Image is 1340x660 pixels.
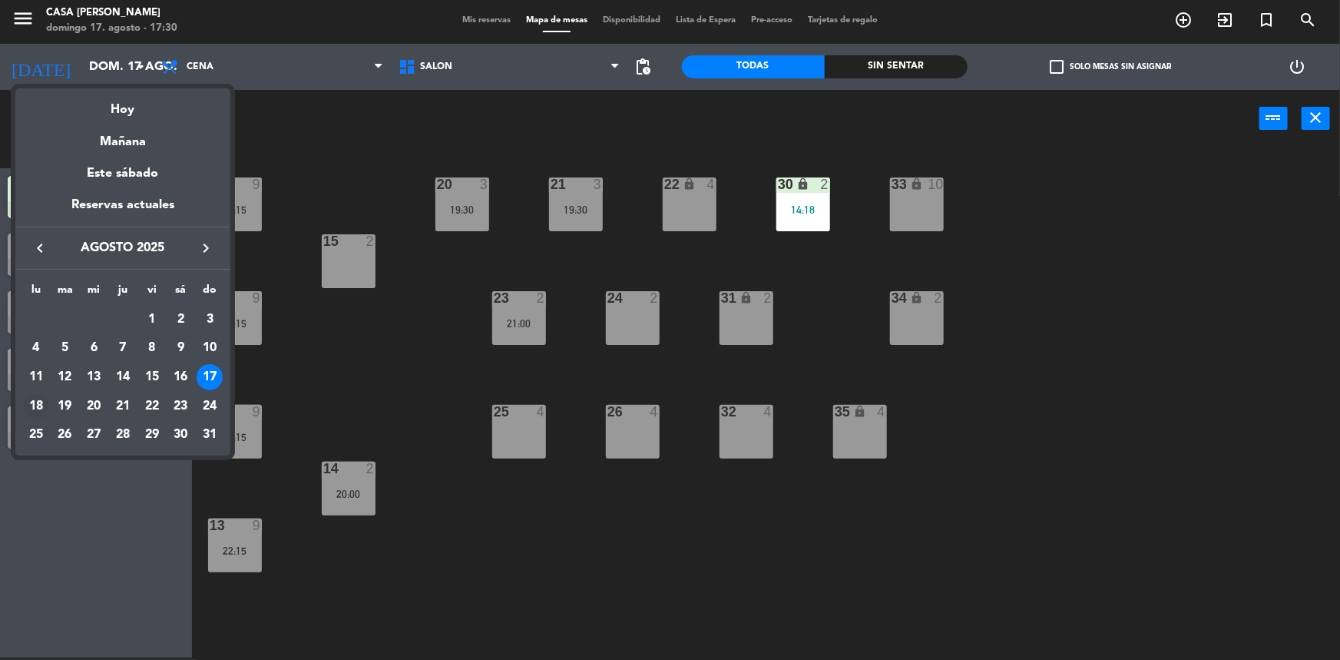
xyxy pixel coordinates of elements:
[167,335,194,361] div: 9
[52,335,78,361] div: 5
[167,422,194,448] div: 30
[15,152,230,195] div: Este sábado
[22,363,51,392] td: 11 de agosto de 2025
[22,334,51,363] td: 4 de agosto de 2025
[197,393,223,420] div: 24
[110,335,136,361] div: 7
[23,422,49,448] div: 25
[23,393,49,420] div: 18
[51,281,80,305] th: martes
[22,421,51,450] td: 25 de agosto de 2025
[108,334,137,363] td: 7 de agosto de 2025
[137,305,167,334] td: 1 de agosto de 2025
[110,364,136,390] div: 14
[108,421,137,450] td: 28 de agosto de 2025
[195,392,224,421] td: 24 de agosto de 2025
[197,335,223,361] div: 10
[139,393,165,420] div: 22
[110,393,136,420] div: 21
[167,281,196,305] th: sábado
[15,88,230,120] div: Hoy
[108,281,137,305] th: jueves
[79,421,108,450] td: 27 de agosto de 2025
[23,335,49,361] div: 4
[79,363,108,392] td: 13 de agosto de 2025
[167,307,194,333] div: 2
[195,334,224,363] td: 10 de agosto de 2025
[22,392,51,421] td: 18 de agosto de 2025
[51,392,80,421] td: 19 de agosto de 2025
[137,363,167,392] td: 15 de agosto de 2025
[137,421,167,450] td: 29 de agosto de 2025
[167,364,194,390] div: 16
[79,334,108,363] td: 6 de agosto de 2025
[108,363,137,392] td: 14 de agosto de 2025
[167,363,196,392] td: 16 de agosto de 2025
[15,195,230,227] div: Reservas actuales
[52,393,78,420] div: 19
[137,392,167,421] td: 22 de agosto de 2025
[197,422,223,448] div: 31
[52,364,78,390] div: 12
[167,334,196,363] td: 9 de agosto de 2025
[167,421,196,450] td: 30 de agosto de 2025
[15,121,230,152] div: Mañana
[139,307,165,333] div: 1
[197,239,215,257] i: keyboard_arrow_right
[51,363,80,392] td: 12 de agosto de 2025
[51,334,80,363] td: 5 de agosto de 2025
[195,421,224,450] td: 31 de agosto de 2025
[23,364,49,390] div: 11
[54,238,192,258] span: agosto 2025
[81,335,107,361] div: 6
[51,421,80,450] td: 26 de agosto de 2025
[31,239,49,257] i: keyboard_arrow_left
[139,422,165,448] div: 29
[197,307,223,333] div: 3
[52,422,78,448] div: 26
[137,334,167,363] td: 8 de agosto de 2025
[110,422,136,448] div: 28
[167,392,196,421] td: 23 de agosto de 2025
[79,281,108,305] th: miércoles
[81,364,107,390] div: 13
[137,281,167,305] th: viernes
[192,238,220,258] button: keyboard_arrow_right
[22,281,51,305] th: lunes
[26,238,54,258] button: keyboard_arrow_left
[81,393,107,420] div: 20
[79,392,108,421] td: 20 de agosto de 2025
[195,305,224,334] td: 3 de agosto de 2025
[167,393,194,420] div: 23
[167,305,196,334] td: 2 de agosto de 2025
[81,422,107,448] div: 27
[108,392,137,421] td: 21 de agosto de 2025
[197,364,223,390] div: 17
[195,363,224,392] td: 17 de agosto de 2025
[139,364,165,390] div: 15
[22,305,137,334] td: AGO.
[195,281,224,305] th: domingo
[139,335,165,361] div: 8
